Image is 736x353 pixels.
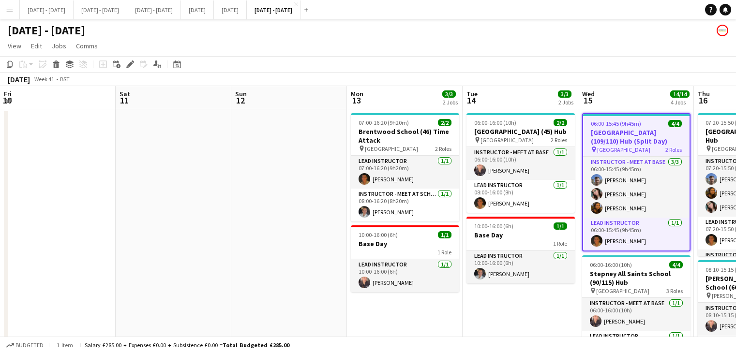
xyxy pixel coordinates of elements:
[474,222,513,230] span: 10:00-16:00 (6h)
[351,239,459,248] h3: Base Day
[583,157,690,218] app-card-role: Instructor - Meet at Base3/306:00-15:45 (9h45m)[PERSON_NAME][PERSON_NAME][PERSON_NAME]
[551,136,567,144] span: 2 Roles
[351,225,459,292] app-job-card: 10:00-16:00 (6h)1/1Base Day1 RoleLead Instructor1/110:00-16:00 (6h)[PERSON_NAME]
[582,269,691,287] h3: Stepney All Saints School (90/115) Hub
[4,89,12,98] span: Fri
[235,89,247,98] span: Sun
[466,217,575,283] app-job-card: 10:00-16:00 (6h)1/1Base Day1 RoleLead Instructor1/110:00-16:00 (6h)[PERSON_NAME]
[351,189,459,221] app-card-role: Instructor - Meet at School1/108:00-16:20 (8h20m)[PERSON_NAME]
[247,0,300,19] button: [DATE] - [DATE]
[582,298,691,331] app-card-role: Instructor - Meet at Base1/106:00-16:00 (10h)[PERSON_NAME]
[435,145,451,152] span: 2 Roles
[597,146,650,153] span: [GEOGRAPHIC_DATA]
[558,99,573,106] div: 2 Jobs
[351,89,363,98] span: Mon
[359,119,409,126] span: 07:00-16:20 (9h20m)
[52,42,66,50] span: Jobs
[120,89,130,98] span: Sat
[20,0,74,19] button: [DATE] - [DATE]
[85,341,289,349] div: Salary £285.00 + Expenses £0.00 + Subsistence £0.00 =
[666,287,683,294] span: 3 Roles
[582,113,691,251] app-job-card: 06:00-15:45 (9h45m)4/4[GEOGRAPHIC_DATA] (109/110) Hub (Split Day) [GEOGRAPHIC_DATA]2 RolesInstruc...
[665,146,682,153] span: 2 Roles
[351,113,459,221] app-job-card: 07:00-16:20 (9h20m)2/2Brentwood School (46) Time Attack [GEOGRAPHIC_DATA]2 RolesLead Instructor1/...
[351,156,459,189] app-card-role: Lead Instructor1/107:00-16:20 (9h20m)[PERSON_NAME]
[15,342,44,349] span: Budgeted
[671,99,689,106] div: 4 Jobs
[359,231,398,238] span: 10:00-16:00 (6h)
[465,95,478,106] span: 14
[5,340,45,351] button: Budgeted
[466,147,575,180] app-card-role: Instructor - Meet at Base1/106:00-16:00 (10h)[PERSON_NAME]
[118,95,130,106] span: 11
[234,95,247,106] span: 12
[8,42,21,50] span: View
[72,40,102,52] a: Comms
[698,89,710,98] span: Thu
[668,120,682,127] span: 4/4
[127,0,181,19] button: [DATE] - [DATE]
[349,95,363,106] span: 13
[223,341,289,349] span: Total Budgeted £285.00
[717,25,728,36] app-user-avatar: Programmes & Operations
[466,231,575,239] h3: Base Day
[558,90,571,98] span: 3/3
[481,136,534,144] span: [GEOGRAPHIC_DATA]
[76,42,98,50] span: Comms
[27,40,46,52] a: Edit
[214,0,247,19] button: [DATE]
[8,74,30,84] div: [DATE]
[466,180,575,213] app-card-role: Lead Instructor1/108:00-16:00 (8h)[PERSON_NAME]
[466,89,478,98] span: Tue
[554,119,567,126] span: 2/2
[583,128,690,146] h3: [GEOGRAPHIC_DATA] (109/110) Hub (Split Day)
[53,341,76,349] span: 1 item
[31,42,42,50] span: Edit
[32,75,56,83] span: Week 41
[2,95,12,106] span: 10
[442,90,456,98] span: 3/3
[466,250,575,283] app-card-role: Lead Instructor1/110:00-16:00 (6h)[PERSON_NAME]
[351,127,459,145] h3: Brentwood School (46) Time Attack
[591,120,641,127] span: 06:00-15:45 (9h45m)
[437,249,451,256] span: 1 Role
[351,259,459,292] app-card-role: Lead Instructor1/110:00-16:00 (6h)[PERSON_NAME]
[474,119,516,126] span: 06:00-16:00 (10h)
[554,222,567,230] span: 1/1
[581,95,595,106] span: 15
[583,218,690,250] app-card-role: Lead Instructor1/106:00-15:45 (9h45m)[PERSON_NAME]
[48,40,70,52] a: Jobs
[590,261,632,268] span: 06:00-16:00 (10h)
[582,89,595,98] span: Wed
[696,95,710,106] span: 16
[60,75,70,83] div: BST
[74,0,127,19] button: [DATE] - [DATE]
[670,90,690,98] span: 14/14
[596,287,649,294] span: [GEOGRAPHIC_DATA]
[8,23,85,38] h1: [DATE] - [DATE]
[438,119,451,126] span: 2/2
[4,40,25,52] a: View
[466,113,575,213] app-job-card: 06:00-16:00 (10h)2/2[GEOGRAPHIC_DATA] (45) Hub [GEOGRAPHIC_DATA]2 RolesInstructor - Meet at Base1...
[438,231,451,238] span: 1/1
[553,240,567,247] span: 1 Role
[466,127,575,136] h3: [GEOGRAPHIC_DATA] (45) Hub
[443,99,458,106] div: 2 Jobs
[669,261,683,268] span: 4/4
[365,145,418,152] span: [GEOGRAPHIC_DATA]
[181,0,214,19] button: [DATE]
